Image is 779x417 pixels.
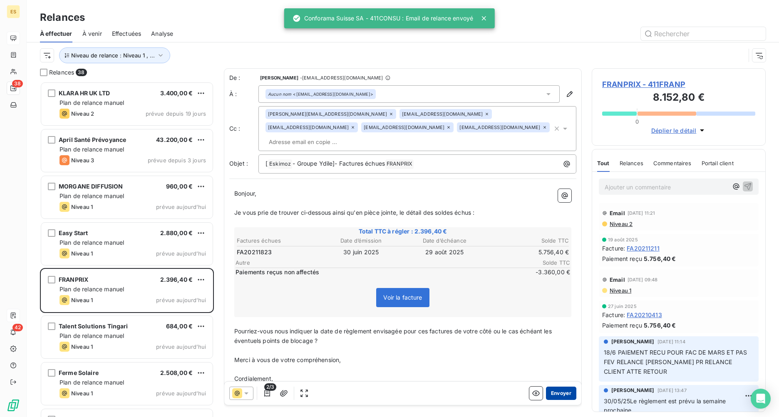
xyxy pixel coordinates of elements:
[610,276,625,283] span: Email
[166,323,193,330] span: 684,00 €
[268,125,349,130] span: [EMAIL_ADDRESS][DOMAIN_NAME]
[12,80,23,87] span: 38
[320,236,403,245] th: Date d’émission
[71,250,93,257] span: Niveau 1
[59,183,123,190] span: MORGANE DIFFUSION
[611,338,654,345] span: [PERSON_NAME]
[234,328,553,344] span: Pourriez-vous nous indiquer la date de règlement envisagée pour ces factures de votre côté ou le ...
[237,248,272,256] span: FA20211823
[628,277,658,282] span: [DATE] 09:48
[60,285,124,293] span: Plan de relance manuel
[609,287,631,294] span: Niveau 1
[146,110,206,117] span: prévue depuis 19 jours
[597,160,610,166] span: Tout
[608,304,637,309] span: 27 juin 2025
[229,124,258,133] label: Cc :
[156,297,206,303] span: prévue aujourd’hui
[657,339,685,344] span: [DATE] 11:14
[385,159,414,169] span: FRANPRIX
[604,397,727,414] span: 30/05/25Le règlement est prévu la semaine prochaine.
[160,89,193,97] span: 3.400,00 €
[264,383,276,391] span: 2/3
[160,369,193,376] span: 2.508,00 €
[60,192,124,199] span: Plan de relance manuel
[644,254,676,263] span: 5.756,40 €
[649,126,709,135] button: Déplier le détail
[236,268,519,276] span: Paiements reçus non affectés
[641,27,766,40] input: Rechercher
[651,126,697,135] span: Déplier le détail
[60,239,124,246] span: Plan de relance manuel
[364,125,444,130] span: [EMAIL_ADDRESS][DOMAIN_NAME]
[608,237,638,242] span: 19 août 2025
[12,324,23,331] span: 42
[234,356,341,363] span: Merci à vous de votre compréhension,
[459,125,540,130] span: [EMAIL_ADDRESS][DOMAIN_NAME]
[604,349,749,375] span: 18/6 PAIEMENT RECU POUR FAC DE MARS ET PAS FEV RELANCE [PERSON_NAME] PR RELANCE CLIENT ATTE RETOUR
[320,248,403,257] td: 30 juin 2025
[59,276,88,283] span: FRANPRIX
[702,160,734,166] span: Portail client
[234,375,273,382] span: Cordialement,
[59,369,99,376] span: Ferme Solaire
[148,157,206,164] span: prévue depuis 3 jours
[229,160,248,167] span: Objet :
[268,159,292,169] span: Eskimoz
[293,11,473,26] div: Conforama Suisse SA - 411CONSU : Email de relance envoyé
[602,79,755,90] span: FRANPRIX - 411FRANP
[627,310,662,319] span: FA20210413
[60,146,124,153] span: Plan de relance manuel
[59,136,126,143] span: April Santé Prévoyance
[644,321,676,330] span: 5.756,40 €
[609,221,633,227] span: Niveau 2
[156,343,206,350] span: prévue aujourd’hui
[7,5,20,18] div: ES
[71,343,93,350] span: Niveau 1
[82,30,102,38] span: À venir
[520,259,570,266] span: Solde TTC
[76,69,87,76] span: 38
[546,387,576,400] button: Envoyer
[657,388,687,393] span: [DATE] 13:47
[112,30,141,38] span: Effectuées
[71,110,94,117] span: Niveau 2
[602,254,642,263] span: Paiement reçu
[520,268,570,276] span: -3.360,00 €
[156,390,206,397] span: prévue aujourd’hui
[265,136,362,148] input: Adresse email en copie ...
[166,183,193,190] span: 960,00 €
[49,68,74,77] span: Relances
[403,248,486,257] td: 29 août 2025
[402,112,483,117] span: [EMAIL_ADDRESS][DOMAIN_NAME]
[229,74,258,82] span: De :
[59,47,170,63] button: Niveau de relance : Niveau 1 , ...
[627,244,660,253] span: FA20211211
[602,321,642,330] span: Paiement reçu
[268,91,373,97] div: <[EMAIL_ADDRESS][DOMAIN_NAME]>
[71,157,94,164] span: Niveau 3
[234,190,256,197] span: Bonjour,
[620,160,643,166] span: Relances
[59,89,110,97] span: KLARA HR UK LTD
[156,204,206,210] span: prévue aujourd’hui
[260,75,298,80] span: [PERSON_NAME]
[59,323,128,330] span: Talent Solutions Tingari
[236,227,570,236] span: Total TTC à régler : 2.396,40 €
[293,160,385,167] span: - Groupe Ydile]- Factures échues
[60,332,124,339] span: Plan de relance manuel
[236,259,520,266] span: Autre
[602,244,625,253] span: Facture :
[236,236,319,245] th: Factures échues
[7,399,20,412] img: Logo LeanPay
[60,99,124,106] span: Plan de relance manuel
[653,160,692,166] span: Commentaires
[229,90,258,98] label: À :
[611,387,654,394] span: [PERSON_NAME]
[628,211,655,216] span: [DATE] 11:21
[40,82,214,417] div: grid
[71,204,93,210] span: Niveau 1
[234,209,474,216] span: Je vous prie de trouver ci-dessous ainsi qu'en pièce jointe, le détail des soldes échus :
[160,229,193,236] span: 2.880,00 €
[156,136,193,143] span: 43.200,00 €
[151,30,173,38] span: Analyse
